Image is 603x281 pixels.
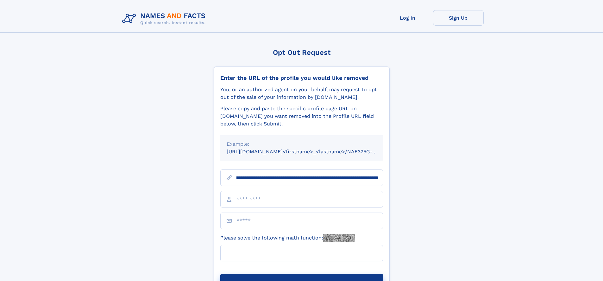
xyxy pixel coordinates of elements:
[382,10,433,26] a: Log In
[220,86,383,101] div: You, or an authorized agent on your behalf, may request to opt-out of the sale of your informatio...
[120,10,211,27] img: Logo Names and Facts
[227,140,377,148] div: Example:
[227,149,395,155] small: [URL][DOMAIN_NAME]<firstname>_<lastname>/NAF325G-xxxxxxxx
[220,105,383,128] div: Please copy and paste the specific profile page URL on [DOMAIN_NAME] you want removed into the Pr...
[433,10,484,26] a: Sign Up
[214,48,390,56] div: Opt Out Request
[220,234,355,242] label: Please solve the following math function:
[220,74,383,81] div: Enter the URL of the profile you would like removed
